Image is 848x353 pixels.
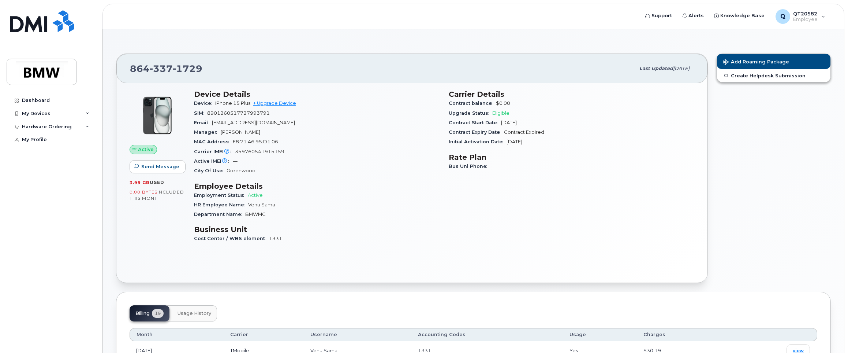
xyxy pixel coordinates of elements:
span: Contract balance [449,100,496,106]
h3: Rate Plan [449,153,695,162]
span: Email [194,120,212,125]
span: Contract Expiry Date [449,129,504,135]
th: Charges [637,328,724,341]
span: Contract Start Date [449,120,501,125]
span: Initial Activation Date [449,139,507,144]
span: [DATE] [501,120,517,125]
span: 1729 [173,63,202,74]
span: [PERSON_NAME] [221,129,260,135]
th: Username [304,328,411,341]
span: used [150,180,164,185]
span: Active [248,192,263,198]
iframe: Messenger Launcher [816,321,843,348]
span: [DATE] [673,66,690,71]
span: Employment Status [194,192,248,198]
span: Department Name [194,212,245,217]
span: MAC Address [194,139,233,144]
span: Upgrade Status [449,110,492,116]
span: Add Roaming Package [723,59,789,66]
a: Create Helpdesk Submission [717,69,830,82]
span: Device [194,100,215,106]
h3: Device Details [194,90,440,99]
span: [DATE] [507,139,522,144]
th: Month [130,328,224,341]
span: — [233,158,238,164]
h3: Employee Details [194,182,440,191]
th: Accounting Codes [411,328,563,341]
th: Carrier [224,328,304,341]
span: Venu Sama [248,202,275,207]
span: $0.00 [496,100,510,106]
button: Add Roaming Package [717,54,830,69]
button: Send Message [130,160,186,173]
span: Carrier IMEI [194,149,235,154]
span: 359760541915159 [235,149,284,154]
span: 8901260517727993791 [207,110,270,116]
th: Usage [563,328,637,341]
span: City Of Use [194,168,227,173]
span: 0.00 Bytes [130,190,157,195]
img: iPhone_15_Black.png [135,93,179,137]
span: Active IMEI [194,158,233,164]
span: Bus Unl Phone [449,163,490,169]
span: Last updated [639,66,673,71]
span: 864 [130,63,202,74]
span: Eligible [492,110,509,116]
span: 337 [150,63,173,74]
span: Usage History [178,310,211,316]
span: 3.99 GB [130,180,150,185]
span: Cost Center / WBS element [194,236,269,241]
span: [EMAIL_ADDRESS][DOMAIN_NAME] [212,120,295,125]
span: Greenwood [227,168,255,173]
span: SIM [194,110,207,116]
span: Active [138,146,154,153]
a: + Upgrade Device [253,100,296,106]
span: F8:71:A6:95:D1:06 [233,139,278,144]
span: iPhone 15 Plus [215,100,250,106]
span: Send Message [141,163,179,170]
h3: Carrier Details [449,90,695,99]
span: 1331 [269,236,282,241]
span: BMWMC [245,212,266,217]
h3: Business Unit [194,225,440,234]
span: Contract Expired [504,129,544,135]
span: HR Employee Name [194,202,248,207]
span: Manager [194,129,221,135]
